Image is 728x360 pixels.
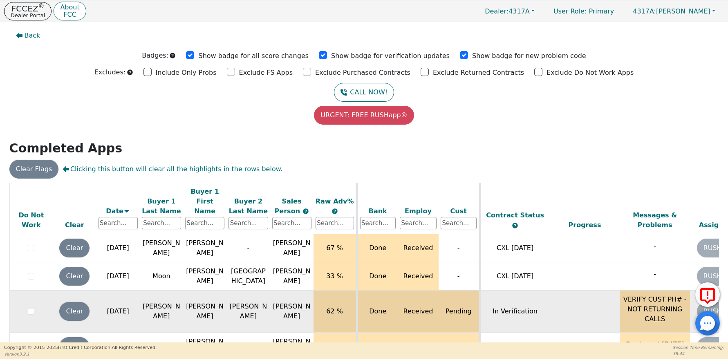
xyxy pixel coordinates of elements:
[25,31,40,40] span: Back
[273,302,311,320] span: [PERSON_NAME]
[54,2,86,21] button: AboutFCC
[622,210,688,230] div: Messages & Problems
[485,7,508,15] span: Dealer:
[273,338,311,355] span: [PERSON_NAME]
[4,344,157,351] p: Copyright © 2015- 2025 First Credit Corporation.
[60,11,79,18] p: FCC
[441,217,477,229] input: Search...
[472,51,586,61] p: Show badge for new problem code
[9,141,123,155] strong: Completed Apps
[59,267,90,286] button: Clear
[228,217,268,229] input: Search...
[11,4,45,13] p: FCCEZ
[314,106,414,125] button: URGENT: FREE RUSHapp®
[140,262,183,291] td: Moon
[545,3,622,19] a: User Role: Primary
[60,4,79,11] p: About
[142,217,181,229] input: Search...
[476,5,543,18] button: Dealer:4317A
[226,291,270,333] td: [PERSON_NAME]
[360,206,396,216] div: Bank
[326,272,343,280] span: 33 %
[12,210,51,230] div: Do Not Work
[99,206,138,216] div: Date
[198,51,309,61] p: Show badge for all score changes
[695,282,720,307] button: Report Error to FCC
[439,291,479,333] td: Pending
[183,234,226,262] td: [PERSON_NAME]
[142,51,168,60] p: Badges:
[183,262,226,291] td: [PERSON_NAME]
[479,262,550,291] td: CXL [DATE]
[357,234,398,262] td: Done
[273,239,311,257] span: [PERSON_NAME]
[357,262,398,291] td: Done
[357,291,398,333] td: Done
[96,234,140,262] td: [DATE]
[633,7,656,15] span: 4317A:
[185,186,224,216] div: Buyer 1 First Name
[275,197,302,215] span: Sales Person
[553,7,587,15] span: User Role :
[226,262,270,291] td: [GEOGRAPHIC_DATA]
[624,5,724,18] button: 4317A:[PERSON_NAME]
[622,295,688,324] p: VERIFY CUST PH# - NOT RETURNING CALLS
[9,26,47,45] button: Back
[334,83,394,102] button: CALL NOW!
[59,239,90,257] button: Clear
[439,234,479,262] td: -
[326,244,343,252] span: 67 %
[9,160,59,179] button: Clear Flags
[439,262,479,291] td: -
[545,3,622,19] p: Primary
[99,217,138,229] input: Search...
[11,13,45,18] p: Dealer Portal
[316,217,354,229] input: Search...
[63,164,282,174] span: Clicking this button will clear all the highlights in the rows below.
[622,241,688,251] p: -
[55,220,94,230] div: Clear
[96,291,140,333] td: [DATE]
[360,217,396,229] input: Search...
[272,217,311,229] input: Search...
[622,340,688,349] p: Purchased [DATE]
[96,262,140,291] td: [DATE]
[315,68,410,78] p: Exclude Purchased Contracts
[228,196,268,216] div: Buyer 2 Last Name
[479,234,550,262] td: CXL [DATE]
[398,234,439,262] td: Received
[622,269,688,279] p: -
[140,234,183,262] td: [PERSON_NAME]
[59,302,90,321] button: Clear
[400,206,437,216] div: Employ
[316,197,354,205] span: Raw Adv%
[673,344,724,351] p: Session Time Remaining:
[633,7,710,15] span: [PERSON_NAME]
[485,7,530,15] span: 4317A
[94,67,125,77] p: Excludes:
[185,217,224,229] input: Search...
[326,307,343,315] span: 62 %
[398,262,439,291] td: Received
[273,267,311,285] span: [PERSON_NAME]
[156,68,217,78] p: Include Only Probs
[59,337,90,356] button: Clear
[183,291,226,333] td: [PERSON_NAME]
[140,291,183,333] td: [PERSON_NAME]
[400,217,437,229] input: Search...
[142,196,181,216] div: Buyer 1 Last Name
[441,206,477,216] div: Cust
[547,68,634,78] p: Exclude Do Not Work Apps
[112,345,157,350] span: All Rights Reserved.
[38,2,45,10] sup: ®
[486,211,544,219] span: Contract Status
[226,234,270,262] td: -
[4,2,52,20] button: FCCEZ®Dealer Portal
[4,351,157,357] p: Version 3.2.1
[552,220,618,230] div: Progress
[398,291,439,333] td: Received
